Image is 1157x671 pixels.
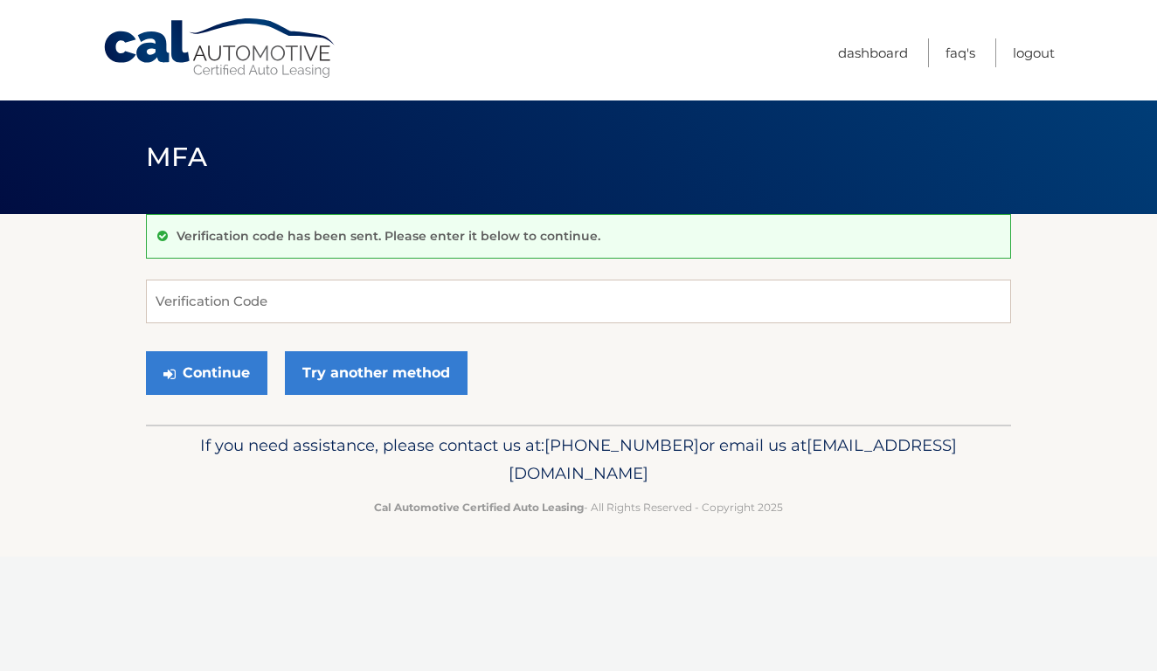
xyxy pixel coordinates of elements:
a: Dashboard [838,38,908,67]
span: [PHONE_NUMBER] [544,435,699,455]
p: Verification code has been sent. Please enter it below to continue. [177,228,600,244]
strong: Cal Automotive Certified Auto Leasing [374,501,584,514]
button: Continue [146,351,267,395]
a: Logout [1013,38,1055,67]
a: FAQ's [946,38,975,67]
span: MFA [146,141,207,173]
input: Verification Code [146,280,1011,323]
a: Cal Automotive [102,17,338,80]
a: Try another method [285,351,468,395]
span: [EMAIL_ADDRESS][DOMAIN_NAME] [509,435,957,483]
p: If you need assistance, please contact us at: or email us at [157,432,1000,488]
p: - All Rights Reserved - Copyright 2025 [157,498,1000,516]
